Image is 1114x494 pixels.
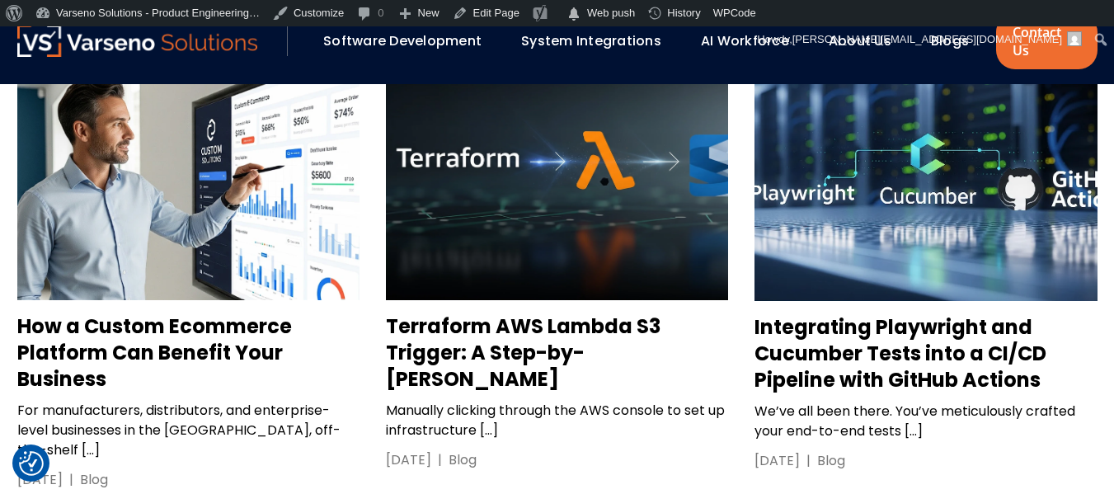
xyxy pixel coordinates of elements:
[63,470,80,490] div: |
[513,27,684,55] div: System Integrations
[449,450,477,470] div: Blog
[521,31,661,50] a: System Integrations
[17,44,360,490] a: How a Custom Ecommerce Platform Can Benefit Your Business How a Custom Ecommerce Platform Can Ben...
[386,313,728,393] h3: Terraform AWS Lambda S3 Trigger: A Step-by-[PERSON_NAME]
[754,451,800,471] div: [DATE]
[386,401,728,440] p: Manually clicking through the AWS console to set up infrastructure […]
[17,470,63,490] div: [DATE]
[17,25,258,58] a: Varseno Solutions – Product Engineering & IT Services
[754,314,1097,393] h3: Integrating Playwright and Cucumber Tests into a CI/CD Pipeline with GitHub Actions
[19,451,44,476] button: Cookie Settings
[701,31,789,50] a: AI Workforce
[323,31,482,50] a: Software Development
[693,27,812,55] div: AI Workforce
[754,44,1097,471] a: Integrating Playwright and Cucumber Tests into a CI/CD Pipeline with GitHub Actions Integrating P...
[80,470,108,490] div: Blog
[17,313,360,393] h3: How a Custom Ecommerce Platform Can Benefit Your Business
[386,44,728,300] img: Terraform AWS Lambda S3 Trigger: A Step-by-Step Guide
[800,451,817,471] div: |
[17,44,360,300] img: How a Custom Ecommerce Platform Can Benefit Your Business
[817,451,845,471] div: Blog
[315,27,505,55] div: Software Development
[792,33,1062,45] span: [PERSON_NAME][EMAIL_ADDRESS][DOMAIN_NAME]
[431,450,449,470] div: |
[17,401,360,460] p: For manufacturers, distributors, and enterprise-level businesses in the [GEOGRAPHIC_DATA], off-th...
[566,2,582,26] span: 
[17,25,258,57] img: Varseno Solutions – Product Engineering & IT Services
[19,451,44,476] img: Revisit consent button
[386,450,431,470] div: [DATE]
[386,44,728,470] a: Terraform AWS Lambda S3 Trigger: A Step-by-Step Guide Terraform AWS Lambda S3 Trigger: A Step-by-...
[754,44,1097,301] img: Integrating Playwright and Cucumber Tests into a CI/CD Pipeline with GitHub Actions
[754,402,1097,441] p: We’ve all been there. You’ve meticulously crafted your end-to-end tests […]
[751,26,1088,53] a: Howdy,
